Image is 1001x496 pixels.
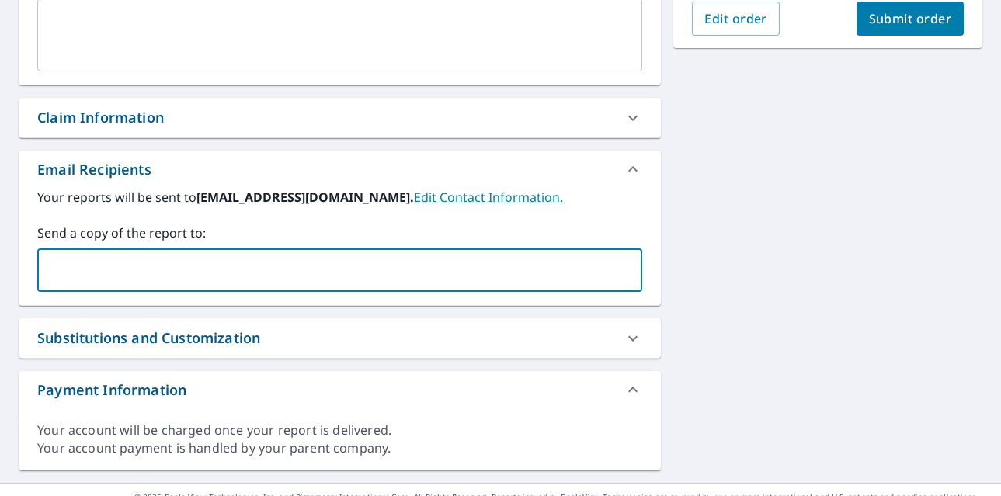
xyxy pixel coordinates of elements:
[37,439,642,457] div: Your account payment is handled by your parent company.
[704,10,767,27] span: Edit order
[37,224,642,242] label: Send a copy of the report to:
[19,318,661,358] div: Substitutions and Customization
[37,421,642,439] div: Your account will be charged once your report is delivered.
[19,151,661,188] div: Email Recipients
[869,10,952,27] span: Submit order
[37,107,164,128] div: Claim Information
[37,188,642,206] label: Your reports will be sent to
[37,380,186,401] div: Payment Information
[196,189,414,206] b: [EMAIL_ADDRESS][DOMAIN_NAME].
[37,328,260,349] div: Substitutions and Customization
[19,98,661,137] div: Claim Information
[414,189,563,206] a: EditContactInfo
[37,159,151,180] div: Email Recipients
[857,2,965,36] button: Submit order
[19,371,661,408] div: Payment Information
[692,2,780,36] button: Edit order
